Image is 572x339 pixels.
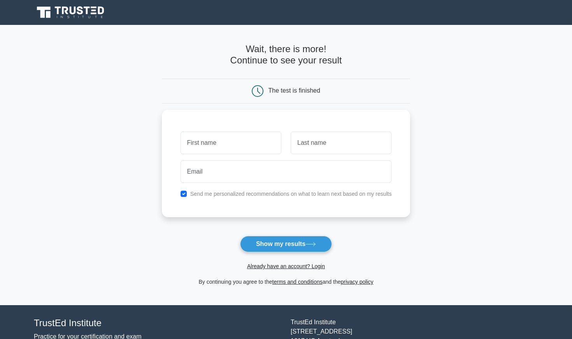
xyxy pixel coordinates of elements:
div: The test is finished [268,87,320,94]
input: First name [181,132,281,154]
div: By continuing you agree to the and the [157,277,415,286]
input: Email [181,160,392,183]
a: privacy policy [341,279,374,285]
input: Last name [291,132,391,154]
button: Show my results [240,236,332,252]
h4: Wait, there is more! Continue to see your result [162,44,411,66]
a: Already have an account? Login [247,263,325,269]
label: Send me personalized recommendations on what to learn next based on my results [190,191,392,197]
a: terms and conditions [272,279,323,285]
h4: TrustEd Institute [34,318,281,329]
